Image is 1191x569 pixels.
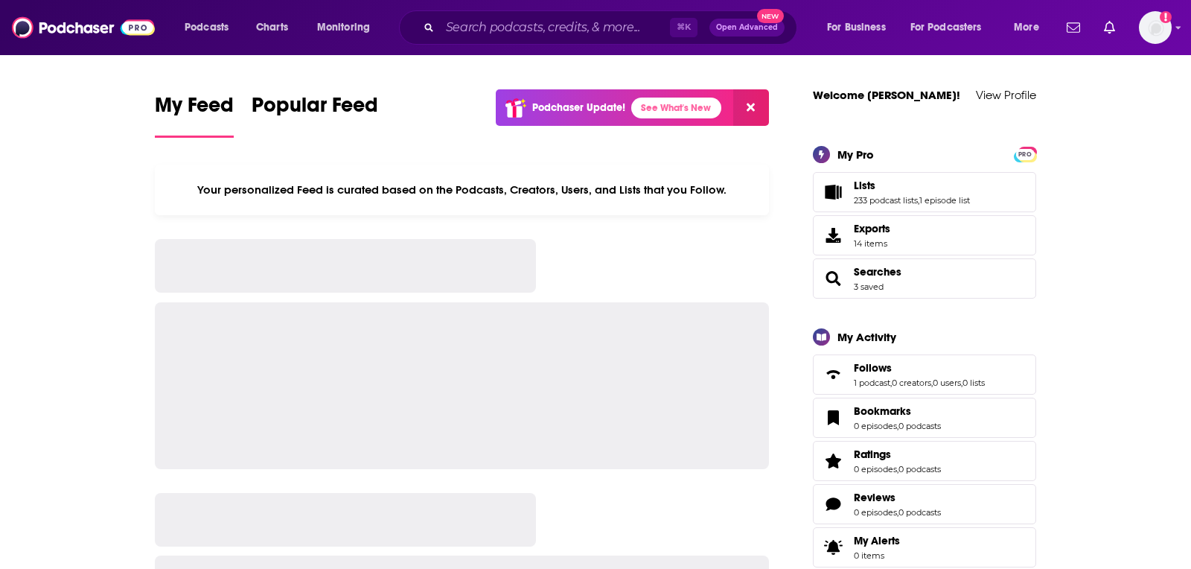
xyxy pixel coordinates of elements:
span: , [897,507,898,518]
a: 1 podcast [854,378,890,388]
span: For Podcasters [910,17,982,38]
a: Bookmarks [854,404,941,418]
span: Lists [854,179,875,192]
a: My Alerts [813,527,1036,568]
button: open menu [817,16,904,39]
a: 0 lists [962,378,985,388]
a: Searches [818,268,848,289]
a: 3 saved [854,282,884,292]
input: Search podcasts, credits, & more... [440,16,670,39]
span: My Alerts [854,534,900,547]
span: , [897,464,898,474]
span: Popular Feed [252,92,378,127]
button: open menu [1003,16,1058,39]
a: 0 episodes [854,421,897,431]
div: My Pro [837,147,874,162]
a: Follows [818,364,848,385]
button: Open AdvancedNew [709,19,785,36]
img: Podchaser - Follow, Share and Rate Podcasts [12,13,155,42]
a: Ratings [854,448,941,461]
span: My Feed [155,92,234,127]
span: Follows [854,361,892,375]
a: Show notifications dropdown [1098,15,1121,40]
button: open menu [174,16,248,39]
span: ⌘ K [670,18,697,37]
a: Lists [854,179,970,192]
img: User Profile [1139,11,1172,44]
span: , [897,421,898,431]
a: Lists [818,182,848,203]
a: Charts [246,16,297,39]
span: Ratings [813,441,1036,481]
span: New [757,9,784,23]
span: Charts [256,17,288,38]
span: PRO [1016,149,1034,160]
div: Search podcasts, credits, & more... [413,10,811,45]
a: Searches [854,265,901,279]
a: 0 podcasts [898,464,941,474]
span: Follows [813,355,1036,395]
span: 0 items [854,550,900,561]
a: 0 podcasts [898,507,941,518]
a: PRO [1016,147,1034,159]
span: Exports [854,222,890,235]
a: Welcome [PERSON_NAME]! [813,88,960,102]
div: Your personalized Feed is curated based on the Podcasts, Creators, Users, and Lists that you Follow. [155,165,769,215]
a: Exports [813,215,1036,255]
a: 1 episode list [919,195,970,206]
a: Follows [854,361,985,375]
a: Reviews [854,491,941,504]
a: 0 episodes [854,464,897,474]
span: More [1014,17,1039,38]
span: , [931,378,933,388]
span: Ratings [854,448,891,461]
button: open menu [901,16,1003,39]
a: Show notifications dropdown [1061,15,1086,40]
button: Show profile menu [1139,11,1172,44]
span: My Alerts [818,537,848,558]
a: Bookmarks [818,407,848,428]
svg: Add a profile image [1160,11,1172,23]
span: 14 items [854,238,890,249]
div: My Activity [837,330,896,344]
span: Searches [813,258,1036,299]
span: Open Advanced [716,24,778,31]
p: Podchaser Update! [532,101,625,114]
button: open menu [307,16,389,39]
a: 0 episodes [854,507,897,518]
a: View Profile [976,88,1036,102]
span: , [961,378,962,388]
span: For Business [827,17,886,38]
a: 0 creators [892,378,931,388]
span: Reviews [854,491,895,504]
a: Popular Feed [252,92,378,138]
span: Reviews [813,484,1036,524]
span: Monitoring [317,17,370,38]
span: Bookmarks [813,398,1036,438]
a: My Feed [155,92,234,138]
a: Ratings [818,451,848,471]
span: Podcasts [185,17,229,38]
span: Logged in as TeemsPR [1139,11,1172,44]
a: 233 podcast lists [854,195,918,206]
span: Bookmarks [854,404,911,418]
span: Lists [813,172,1036,212]
a: Reviews [818,494,848,515]
a: 0 podcasts [898,421,941,431]
span: Exports [818,225,848,246]
a: See What's New [631,98,721,118]
span: , [890,378,892,388]
a: 0 users [933,378,961,388]
span: , [918,195,919,206]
